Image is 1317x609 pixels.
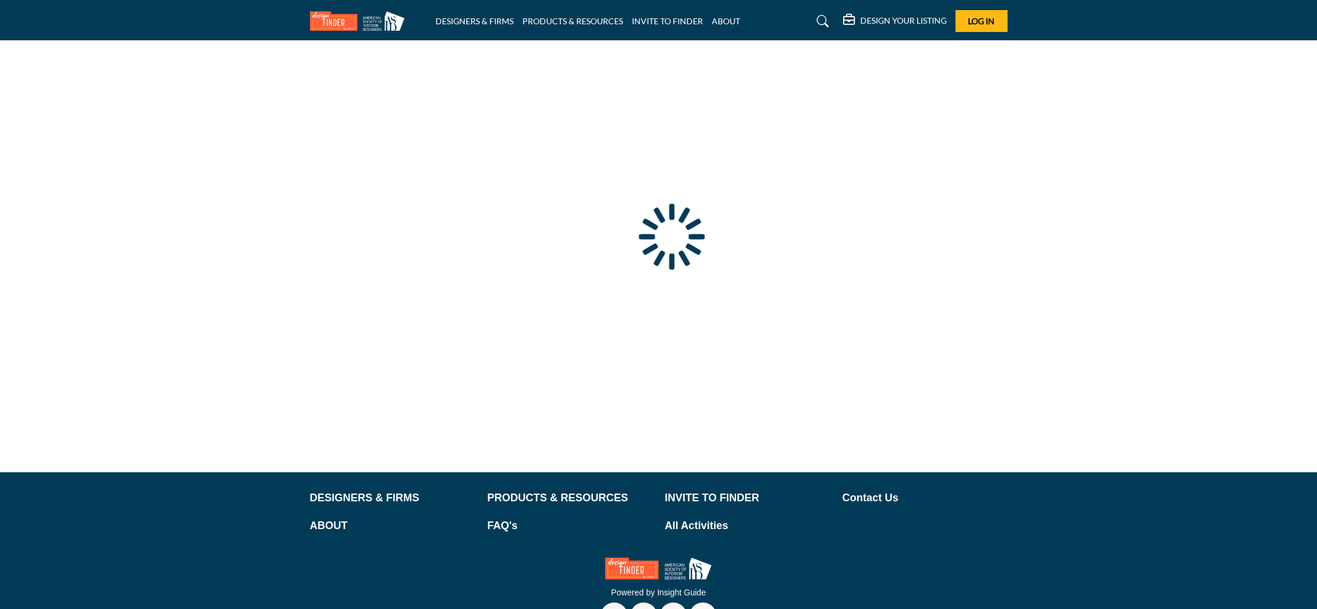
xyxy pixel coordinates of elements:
a: Search [805,12,837,31]
span: Log In [968,16,995,26]
div: DESIGN YOUR LISTING [843,14,947,28]
h5: DESIGN YOUR LISTING [860,15,947,26]
a: ABOUT [310,518,475,534]
a: INVITE TO FINDER [665,490,830,506]
a: Powered by Insight Guide [611,588,706,597]
a: All Activities [665,518,830,534]
a: Contact Us [843,490,1008,506]
a: DESIGNERS & FIRMS [310,490,475,506]
a: INVITE TO FINDER [632,16,703,26]
a: FAQ's [488,518,653,534]
a: PRODUCTS & RESOURCES [522,16,623,26]
a: PRODUCTS & RESOURCES [488,490,653,506]
img: Site Logo [310,11,411,31]
button: Log In [956,10,1008,32]
a: DESIGNERS & FIRMS [435,16,514,26]
img: No Site Logo [605,558,712,579]
a: ABOUT [712,16,740,26]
